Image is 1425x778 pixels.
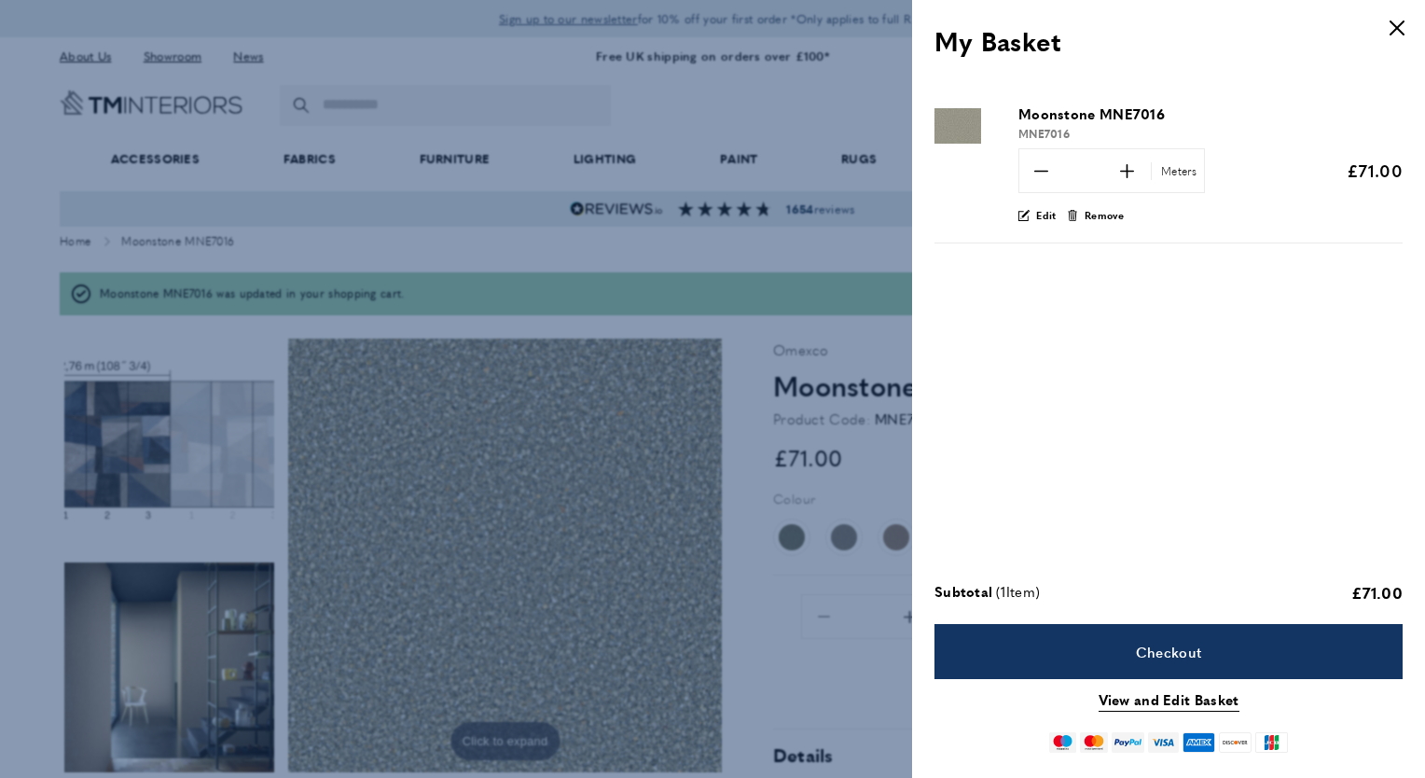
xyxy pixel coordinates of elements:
span: Meters [1161,163,1197,179]
a: Checkout [934,624,1403,679]
a: View and Edit Basket [1099,688,1239,712]
img: visa [1148,732,1179,753]
span: MNE7016 [1018,125,1070,142]
img: mastercard [1080,732,1107,753]
a: Product "Moonstone MNE7016" [934,103,1004,155]
span: £71.00 [1351,581,1403,604]
a: Edit product "Moonstone MNE7016" [1018,207,1057,224]
img: american-express [1183,732,1215,753]
span: Edit [1036,207,1056,224]
button: Remove product "Moonstone MNE7016" from cart [1067,207,1125,224]
button: Close panel [1378,9,1416,47]
span: Moonstone MNE7016 [1018,103,1165,125]
span: Remove [1085,207,1125,224]
img: maestro [1049,732,1076,753]
h3: My Basket [934,22,1403,59]
img: jcb [1255,732,1288,753]
img: discover [1219,732,1252,753]
span: £71.00 [1347,159,1403,182]
span: ( Item) [996,580,1040,604]
img: paypal [1112,732,1144,753]
span: 1 [1001,581,1005,601]
span: Subtotal [934,580,992,604]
